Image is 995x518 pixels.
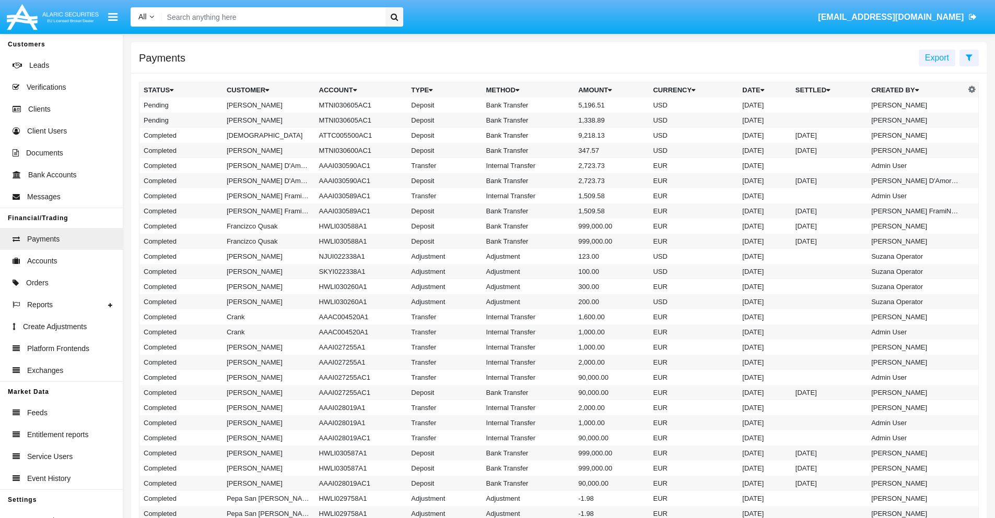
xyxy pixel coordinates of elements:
[574,461,649,476] td: 999,000.00
[649,82,738,98] th: Currency
[738,249,791,264] td: [DATE]
[139,430,223,445] td: Completed
[813,3,982,32] a: [EMAIL_ADDRESS][DOMAIN_NAME]
[482,234,575,249] td: Bank Transfer
[482,173,575,188] td: Bank Transfer
[791,445,867,461] td: [DATE]
[482,370,575,385] td: Internal Transfer
[315,188,407,203] td: AAAI030589AC1
[315,340,407,355] td: AAAI027255A1
[315,370,407,385] td: AAAI027255AC1
[139,476,223,491] td: Completed
[223,385,315,400] td: [PERSON_NAME]
[139,264,223,279] td: Completed
[482,309,575,324] td: Internal Transfer
[407,355,482,370] td: Transfer
[315,234,407,249] td: HWLI030588A1
[574,279,649,294] td: 300.00
[738,491,791,506] td: [DATE]
[738,430,791,445] td: [DATE]
[738,264,791,279] td: [DATE]
[649,476,738,491] td: EUR
[139,400,223,415] td: Completed
[223,309,315,324] td: Crank
[223,234,315,249] td: Francizco Qusak
[574,82,649,98] th: Amount
[23,321,87,332] span: Create Adjustments
[867,491,965,506] td: [PERSON_NAME]
[28,170,77,180] span: Bank Accounts
[139,370,223,385] td: Completed
[867,219,965,234] td: [PERSON_NAME]
[649,279,738,294] td: EUR
[649,294,738,309] td: USD
[867,98,965,113] td: [PERSON_NAME]
[867,309,965,324] td: [PERSON_NAME]
[738,203,791,219] td: [DATE]
[315,249,407,264] td: NJUI022338A1
[574,173,649,188] td: 2,723.73
[27,473,71,484] span: Event History
[139,385,223,400] td: Completed
[482,249,575,264] td: Adjustment
[27,82,66,93] span: Verifications
[407,158,482,173] td: Transfer
[407,113,482,128] td: Deposit
[223,279,315,294] td: [PERSON_NAME]
[482,400,575,415] td: Internal Transfer
[574,143,649,158] td: 347.57
[649,113,738,128] td: USD
[131,11,162,22] a: All
[482,461,575,476] td: Bank Transfer
[574,340,649,355] td: 1,000.00
[649,430,738,445] td: EUR
[223,82,315,98] th: Customer
[738,234,791,249] td: [DATE]
[407,234,482,249] td: Deposit
[649,249,738,264] td: USD
[139,54,185,62] h5: Payments
[482,491,575,506] td: Adjustment
[867,340,965,355] td: [PERSON_NAME]
[407,461,482,476] td: Deposit
[315,158,407,173] td: AAAI030590AC1
[867,82,965,98] th: Created By
[482,158,575,173] td: Internal Transfer
[867,188,965,203] td: Admin User
[867,249,965,264] td: Suzana Operator
[223,430,315,445] td: [PERSON_NAME]
[574,445,649,461] td: 999,000.00
[315,279,407,294] td: HWLI030260A1
[738,355,791,370] td: [DATE]
[407,143,482,158] td: Deposit
[482,415,575,430] td: Internal Transfer
[315,294,407,309] td: HWLI030260A1
[315,143,407,158] td: MTNI030600AC1
[574,309,649,324] td: 1,600.00
[407,309,482,324] td: Transfer
[649,461,738,476] td: EUR
[867,203,965,219] td: [PERSON_NAME] FramiNotEnoughMoney
[407,264,482,279] td: Adjustment
[315,355,407,370] td: AAAI027255A1
[649,188,738,203] td: EUR
[223,143,315,158] td: [PERSON_NAME]
[867,430,965,445] td: Admin User
[867,113,965,128] td: [PERSON_NAME]
[738,143,791,158] td: [DATE]
[482,203,575,219] td: Bank Transfer
[315,430,407,445] td: AAAI028019AC1
[407,324,482,340] td: Transfer
[574,98,649,113] td: 5,196.51
[574,203,649,219] td: 1,509.58
[791,461,867,476] td: [DATE]
[574,294,649,309] td: 200.00
[574,491,649,506] td: -1.98
[925,53,949,62] span: Export
[407,249,482,264] td: Adjustment
[315,400,407,415] td: AAAI028019A1
[867,234,965,249] td: [PERSON_NAME]
[28,104,51,115] span: Clients
[738,113,791,128] td: [DATE]
[867,173,965,188] td: [PERSON_NAME] D'AmoreSufficientFunds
